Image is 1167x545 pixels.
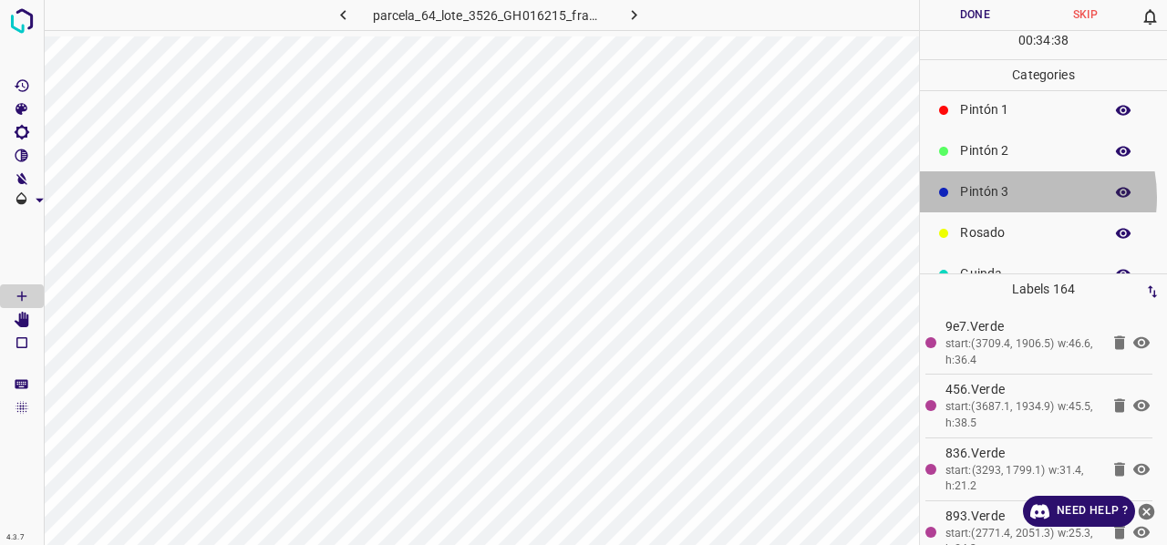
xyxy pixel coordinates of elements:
img: logo [5,5,38,37]
button: close-help [1135,496,1158,527]
h6: parcela_64_lote_3526_GH016215_frame_00232_224457.jpg [373,5,605,30]
div: Pintón 1 [920,89,1167,130]
p: 893.Verde [945,507,1100,526]
p: Categories [920,60,1167,90]
div: Pintón 2 [920,130,1167,171]
div: : : [1018,31,1069,59]
div: start:(3687.1, 1934.9) w:45.5, h:38.5 [945,399,1100,431]
p: 38 [1054,31,1069,50]
p: Pintón 2 [960,141,1094,160]
div: Guinda [920,253,1167,294]
p: Guinda [960,264,1094,283]
p: Rosado [960,223,1094,242]
p: Pintón 3 [960,182,1094,201]
p: Pintón 1 [960,100,1094,119]
p: 9e7.Verde [945,317,1100,336]
div: Pintón 3 [920,171,1167,212]
div: 4.3.7 [2,530,29,545]
a: Need Help ? [1023,496,1135,527]
div: start:(3293, 1799.1) w:31.4, h:21.2 [945,463,1100,495]
p: 836.Verde [945,444,1100,463]
p: 34 [1036,31,1050,50]
div: start:(3709.4, 1906.5) w:46.6, h:36.4 [945,336,1100,368]
div: Rosado [920,212,1167,253]
p: 456.Verde [945,380,1100,399]
p: Labels 164 [925,274,1162,304]
p: 00 [1018,31,1033,50]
